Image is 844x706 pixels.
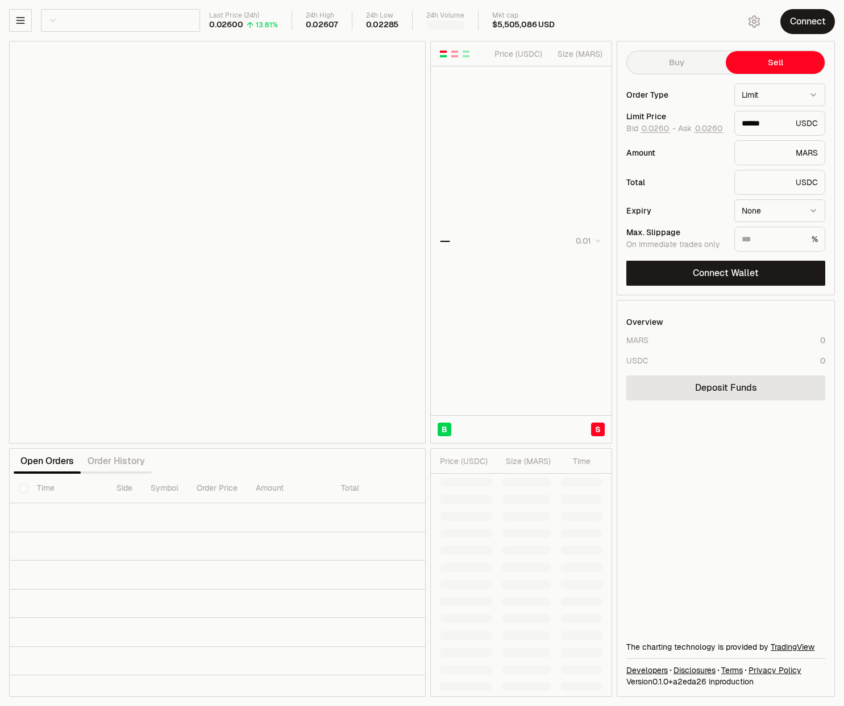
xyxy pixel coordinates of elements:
div: The charting technology is provided by [626,641,825,653]
div: 24h High [306,11,338,20]
span: Bid - [626,124,676,134]
th: Symbol [142,474,188,503]
th: Total [332,474,417,503]
div: Total [626,178,725,186]
button: Open Orders [14,450,81,473]
a: Terms [721,665,743,676]
a: Developers [626,665,668,676]
button: Connect Wallet [626,261,825,286]
th: Order Price [188,474,247,503]
a: TradingView [771,642,814,652]
div: Size ( MARS ) [552,48,602,60]
button: Connect [780,9,835,34]
div: Price ( USDC ) [492,48,542,60]
button: 0.0260 [694,124,724,133]
th: Value [417,474,456,503]
th: Time [28,474,107,503]
div: MARS [734,140,825,165]
a: Disclosures [673,665,716,676]
th: Amount [247,474,332,503]
div: Time [560,456,591,467]
div: 0.02607 [306,20,338,30]
div: Limit Price [626,112,725,120]
div: Size ( MARS ) [502,456,551,467]
div: Expiry [626,207,725,215]
div: 0.02600 [209,20,243,30]
button: Show Buy and Sell Orders [439,49,448,59]
a: Deposit Funds [626,375,825,400]
button: Show Buy Orders Only [462,49,471,59]
div: Version 0.1.0 + in production [626,676,825,687]
span: a2eda26962762b5c49082a3145d4dfe367778c80 [673,676,706,687]
div: Max. Slippage [626,228,725,236]
div: 0.02285 [366,20,399,30]
button: Order History [81,450,152,473]
div: $5,505,086 USD [492,20,554,30]
div: 0 [820,355,825,366]
div: Amount [626,149,725,157]
div: Order Type [626,91,725,99]
div: On immediate trades only [626,240,725,250]
span: S [595,424,601,435]
th: Side [107,474,142,503]
button: Show Sell Orders Only [450,49,459,59]
button: 0.01 [572,234,602,248]
div: Last Price (24h) [209,11,278,20]
div: 0 [820,335,825,346]
div: Price ( USDC ) [440,456,492,467]
button: Select all [19,484,28,493]
div: 24h Low [366,11,399,20]
div: Overview [626,316,663,328]
div: MARS [626,335,648,346]
a: Privacy Policy [749,665,801,676]
div: USDC [626,355,648,366]
button: None [734,199,825,222]
button: Sell [726,51,825,74]
button: Buy [627,51,726,74]
button: 0.0260 [641,124,670,133]
iframe: Financial Chart [10,41,425,443]
div: Mkt cap [492,11,554,20]
div: USDC [734,111,825,136]
div: 13.81% [256,20,278,30]
span: B [442,424,447,435]
div: % [734,227,825,252]
div: 24h Volume [426,11,464,20]
button: Limit [734,83,825,106]
div: — [440,233,450,249]
div: USDC [734,170,825,195]
span: Ask [678,124,724,134]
